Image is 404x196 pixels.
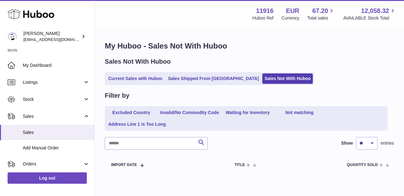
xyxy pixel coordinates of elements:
[105,41,394,51] h1: My Huboo - Sales Not With Huboo
[158,107,221,118] a: Invalid/No Commodity Code
[343,7,396,21] a: 12,058.32 AVAILABLE Stock Total
[8,172,87,184] a: Log out
[307,7,335,21] a: 67.20 Total sales
[105,57,171,66] h2: Sales Not With Huboo
[23,62,90,68] span: My Dashboard
[23,113,83,119] span: Sales
[235,163,245,167] span: Title
[23,31,80,43] div: [PERSON_NAME]
[8,32,17,41] img: info@bananaleafsupplements.com
[105,91,129,100] h2: Filter by
[274,107,325,118] a: Not matching
[262,73,313,84] a: Sales Not With Huboo
[106,73,164,84] a: Current Sales with Huboo
[381,140,394,146] span: entries
[23,37,93,42] span: [EMAIL_ADDRESS][DOMAIN_NAME]
[361,7,389,15] span: 12,058.32
[347,163,378,167] span: Quantity Sold
[307,15,335,21] span: Total sales
[23,161,83,167] span: Orders
[223,107,273,118] a: Waiting for Inventory
[286,7,299,15] strong: EUR
[23,145,90,151] span: Add Manual Order
[282,15,300,21] div: Currency
[343,15,396,21] span: AVAILABLE Stock Total
[252,15,274,21] div: Huboo Ref
[23,96,83,102] span: Stock
[106,107,157,118] a: Excluded Country
[23,79,83,85] span: Listings
[111,163,137,167] span: Import date
[341,140,353,146] label: Show
[23,130,90,135] span: Sales
[312,7,328,15] span: 67.20
[106,119,168,130] a: Address Line 1 is Too Long
[166,73,261,84] a: Sales Shipped From [GEOGRAPHIC_DATA]
[256,7,274,15] strong: 11916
